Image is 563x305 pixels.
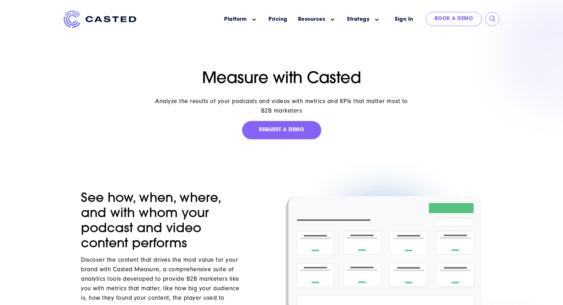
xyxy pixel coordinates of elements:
a: Request a Demo [242,121,321,139]
a: Book a Demo [426,12,482,26]
img: Casted_Logo_Horizontal_FullColor_PUR_BLUE [64,11,136,28]
a: Resources [298,16,325,23]
nav: Main menu [147,11,386,28]
h1: Measure with Casted [149,70,414,89]
a: Platform [224,16,247,23]
input: Submit [489,15,496,23]
h2: See how, when, where, and with whom your podcast and video content performs [81,191,243,252]
div: Analyze the results of your podcasts and videos with metrics and KPIs that matter most to B2B mar... [149,96,414,115]
a: Strategy [347,16,369,23]
a: Sign In [386,12,422,27]
a: Pricing [268,16,287,23]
